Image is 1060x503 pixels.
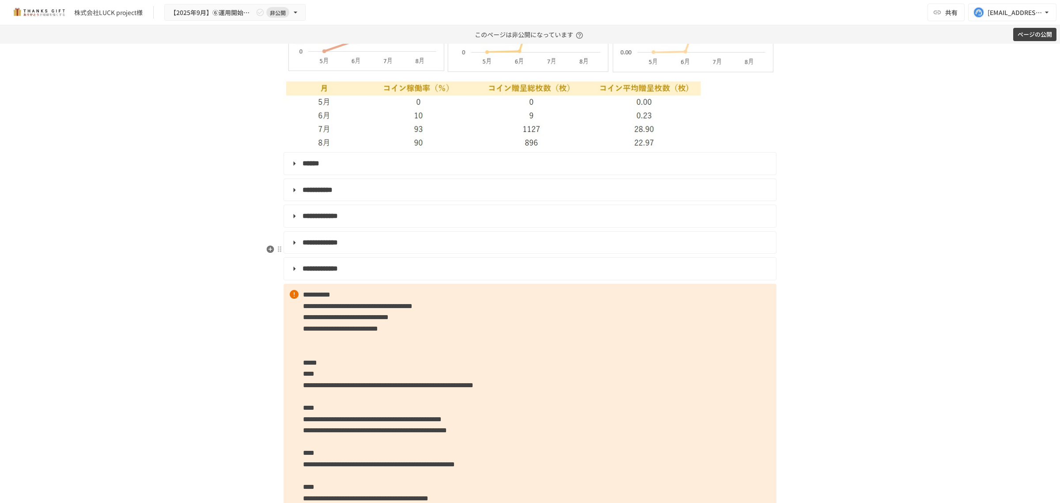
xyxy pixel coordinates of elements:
span: 【2025年9月】⑥運用開始後3回目 振り返りMTG [170,7,254,18]
button: ページの公開 [1013,28,1056,42]
p: このページは非公開になっています [475,25,586,44]
span: 非公開 [266,8,289,17]
button: 共有 [927,4,965,21]
button: [EMAIL_ADDRESS][DOMAIN_NAME] [968,4,1056,21]
img: mMP1OxWUAhQbsRWCurg7vIHe5HqDpP7qZo7fRoNLXQh [11,5,67,19]
div: [EMAIL_ADDRESS][DOMAIN_NAME] [988,7,1042,18]
button: 【2025年9月】⑥運用開始後3回目 振り返りMTG非公開 [164,4,306,21]
span: 共有 [945,8,958,17]
div: 株式会社LUCK project様 [74,8,143,17]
